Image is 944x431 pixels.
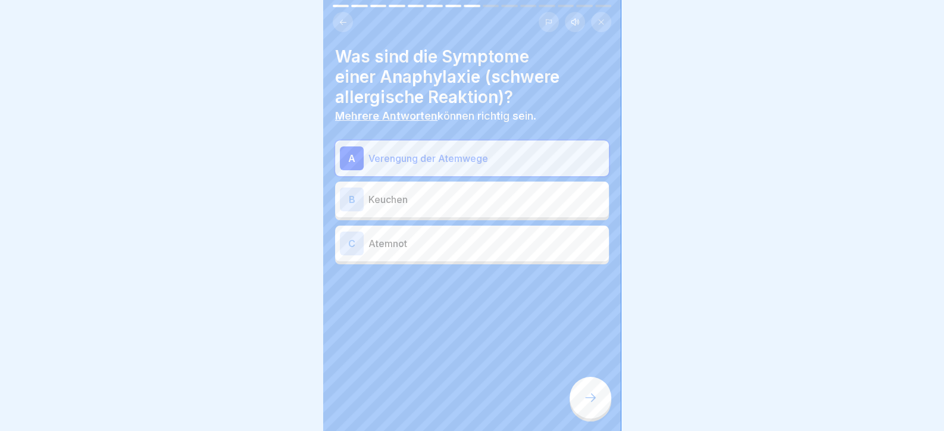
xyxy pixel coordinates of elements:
[340,232,364,255] div: C
[368,151,604,165] p: Verengung der Atemwege
[368,236,604,251] p: Atemnot
[340,146,364,170] div: A
[335,110,609,123] p: können richtig sein.
[335,46,609,107] h4: Was sind die Symptome einer Anaphylaxie (schwere allergische Reaktion)?
[340,188,364,211] div: B
[335,110,437,122] b: Mehrere Antworten
[368,192,604,207] p: Keuchen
